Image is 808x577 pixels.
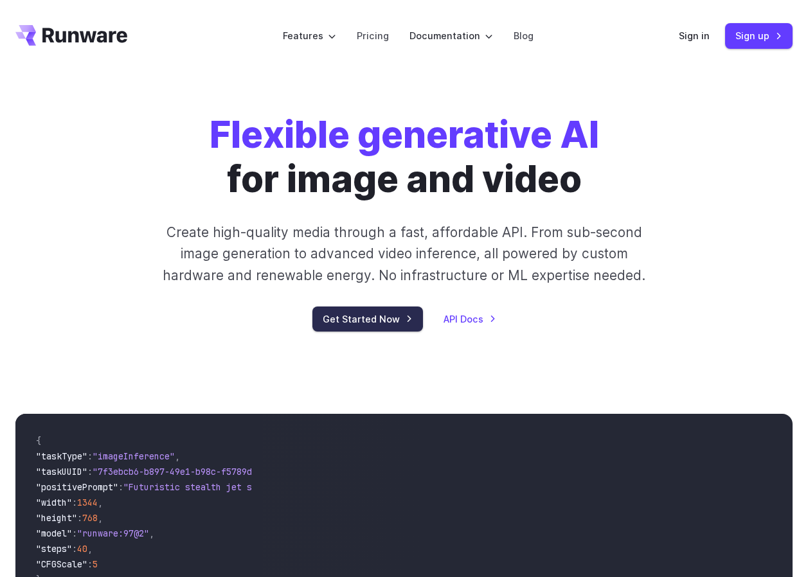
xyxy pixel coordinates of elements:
[36,497,72,508] span: "width"
[357,28,389,43] a: Pricing
[36,435,41,447] span: {
[679,28,710,43] a: Sign in
[77,543,87,555] span: 40
[87,543,93,555] span: ,
[175,450,180,462] span: ,
[87,450,93,462] span: :
[514,28,534,43] a: Blog
[409,28,493,43] label: Documentation
[36,543,72,555] span: "steps"
[93,558,98,570] span: 5
[93,450,175,462] span: "imageInference"
[98,512,103,524] span: ,
[72,497,77,508] span: :
[123,481,591,493] span: "Futuristic stealth jet streaking through a neon-lit cityscape with glowing purple exhaust"
[156,222,653,286] p: Create high-quality media through a fast, affordable API. From sub-second image generation to adv...
[82,512,98,524] span: 768
[118,481,123,493] span: :
[98,497,103,508] span: ,
[312,306,423,332] a: Get Started Now
[36,512,77,524] span: "height"
[72,528,77,539] span: :
[210,113,599,201] h1: for image and video
[36,466,87,477] span: "taskUUID"
[87,466,93,477] span: :
[210,112,599,157] strong: Flexible generative AI
[93,466,288,477] span: "7f3ebcb6-b897-49e1-b98c-f5789d2d40d7"
[15,25,127,46] a: Go to /
[77,528,149,539] span: "runware:97@2"
[72,543,77,555] span: :
[77,497,98,508] span: 1344
[36,528,72,539] span: "model"
[444,312,496,326] a: API Docs
[149,528,154,539] span: ,
[36,450,87,462] span: "taskType"
[77,512,82,524] span: :
[36,558,87,570] span: "CFGScale"
[283,28,336,43] label: Features
[87,558,93,570] span: :
[725,23,793,48] a: Sign up
[36,481,118,493] span: "positivePrompt"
